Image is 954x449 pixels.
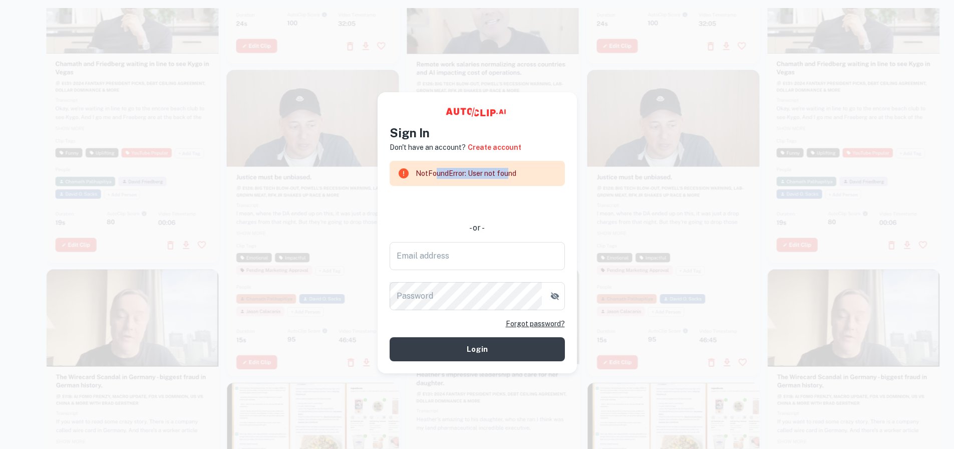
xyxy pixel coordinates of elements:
[385,193,570,215] iframe: “使用 Google 账号登录”按钮
[416,164,516,183] div: NotFoundError: User not found
[390,337,565,361] button: Login
[468,142,521,153] a: Create account
[390,124,565,142] h4: Sign In
[506,318,565,329] a: Forgot password?
[390,222,565,234] div: - or -
[390,142,466,153] p: Don't have an account?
